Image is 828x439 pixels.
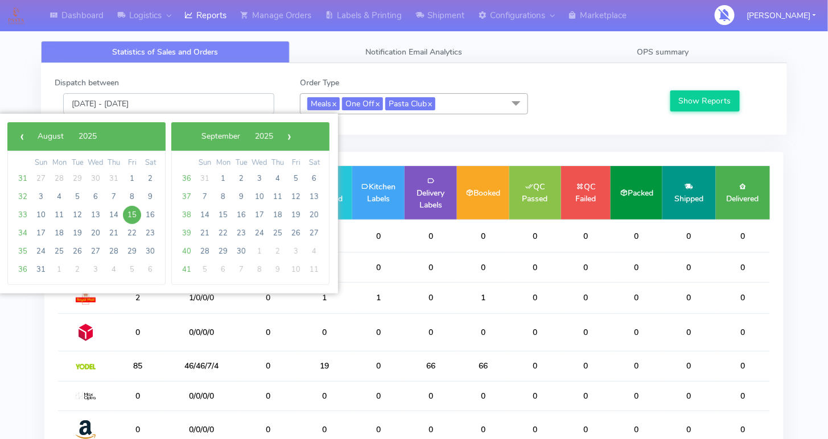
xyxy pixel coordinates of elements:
td: 0 [240,351,296,381]
span: 31 [32,260,50,279]
span: 5 [68,188,86,206]
bs-datepicker-navigation-view: ​ ​ ​ [177,129,298,139]
td: 0 [561,282,611,313]
td: 0 [509,351,561,381]
span: 40 [178,242,196,260]
span: One Off [342,97,383,110]
a: x [374,97,380,109]
span: 31 [105,169,123,188]
span: 7 [105,188,123,206]
td: 0 [457,219,509,252]
td: 0 [509,313,561,351]
span: 7 [232,260,250,279]
span: 18 [50,224,68,242]
td: 0 [716,381,771,411]
span: 30 [86,169,105,188]
th: weekday [68,157,86,169]
span: 18 [269,206,287,224]
th: weekday [141,157,159,169]
td: Packed [611,166,662,219]
span: 2025 [79,131,97,142]
th: weekday [287,157,305,169]
span: 10 [287,260,305,279]
td: 0 [405,252,457,282]
span: 16 [141,206,159,224]
span: 6 [305,169,323,188]
td: Kitchen Labels [352,166,405,219]
span: 33 [14,206,32,224]
span: 26 [287,224,305,242]
td: 0 [405,313,457,351]
a: x [427,97,432,109]
td: 0 [611,219,662,252]
th: weekday [305,157,323,169]
img: DPD [76,322,96,342]
span: 2 [68,260,86,279]
span: 28 [50,169,68,188]
td: 0 [561,313,611,351]
td: 0 [662,351,715,381]
span: 27 [86,242,105,260]
td: Shipped [662,166,715,219]
img: Royal Mail [76,291,96,305]
span: 22 [214,224,232,242]
span: 1 [250,242,269,260]
th: weekday [32,157,50,169]
span: 39 [178,224,196,242]
th: weekday [232,157,250,169]
input: Pick the Daterange [63,93,274,114]
span: 19 [68,224,86,242]
td: 46/46/7/4 [162,351,240,381]
span: 6 [141,260,159,279]
span: 29 [214,242,232,260]
span: 2 [269,242,287,260]
span: 2 [141,169,159,188]
label: Order Type [300,77,339,89]
td: 1 [352,282,405,313]
button: August [30,128,71,145]
span: 41 [178,260,196,279]
span: 8 [214,188,232,206]
td: 0 [114,381,162,411]
span: ‹ [13,128,30,145]
span: 23 [141,224,159,242]
span: 26 [68,242,86,260]
span: 8 [123,188,141,206]
span: 28 [196,242,214,260]
ul: Tabs [41,41,787,63]
span: 37 [178,188,196,206]
span: 11 [305,260,323,279]
th: weekday [269,157,287,169]
span: 6 [214,260,232,279]
span: 10 [32,206,50,224]
td: 0 [716,282,771,313]
td: 0 [716,351,771,381]
span: 2 [232,169,250,188]
td: 0 [405,381,457,411]
a: x [331,97,336,109]
th: weekday [123,157,141,169]
td: 0 [662,381,715,411]
span: 29 [68,169,86,188]
th: weekday [196,157,214,169]
span: 1 [214,169,232,188]
span: August [38,131,64,142]
td: 0 [509,381,561,411]
span: 2025 [255,131,273,142]
span: 27 [32,169,50,188]
span: 36 [14,260,32,279]
span: 14 [196,206,214,224]
button: 2025 [71,128,104,145]
td: 0 [716,219,771,252]
span: 22 [123,224,141,242]
td: 0 [662,252,715,282]
span: 11 [50,206,68,224]
td: 0 [240,381,296,411]
span: 6 [86,188,105,206]
span: 20 [86,224,105,242]
td: 0 [296,313,352,351]
span: 21 [196,224,214,242]
th: weekday [105,157,123,169]
td: 0 [716,313,771,351]
td: 0 [352,381,405,411]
